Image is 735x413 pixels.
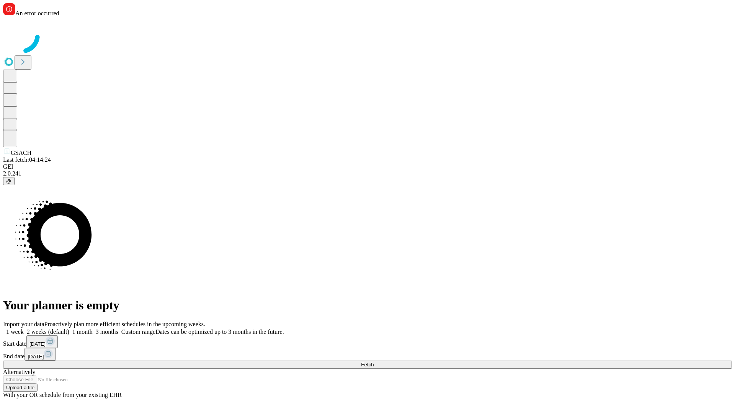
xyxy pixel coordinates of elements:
[3,384,38,392] button: Upload a file
[3,335,732,348] div: Start date
[11,150,31,156] span: GSACH
[3,177,15,185] button: @
[3,361,732,369] button: Fetch
[24,348,56,361] button: [DATE]
[3,348,732,361] div: End date
[3,298,732,312] h1: Your planner is empty
[3,369,35,375] span: Alternatively
[155,328,284,335] span: Dates can be optimized up to 3 months in the future.
[6,178,11,184] span: @
[361,362,374,367] span: Fetch
[28,354,44,359] span: [DATE]
[3,156,51,163] span: Last fetch: 04:14:24
[96,328,118,335] span: 3 months
[6,328,24,335] span: 1 week
[72,328,93,335] span: 1 month
[15,10,59,16] span: An error occurred
[29,341,46,347] span: [DATE]
[3,321,44,327] span: Import your data
[3,163,732,170] div: GEI
[26,335,58,348] button: [DATE]
[44,321,205,327] span: Proactively plan more efficient schedules in the upcoming weeks.
[3,392,122,398] span: With your OR schedule from your existing EHR
[27,328,69,335] span: 2 weeks (default)
[3,170,732,177] div: 2.0.241
[121,328,155,335] span: Custom range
